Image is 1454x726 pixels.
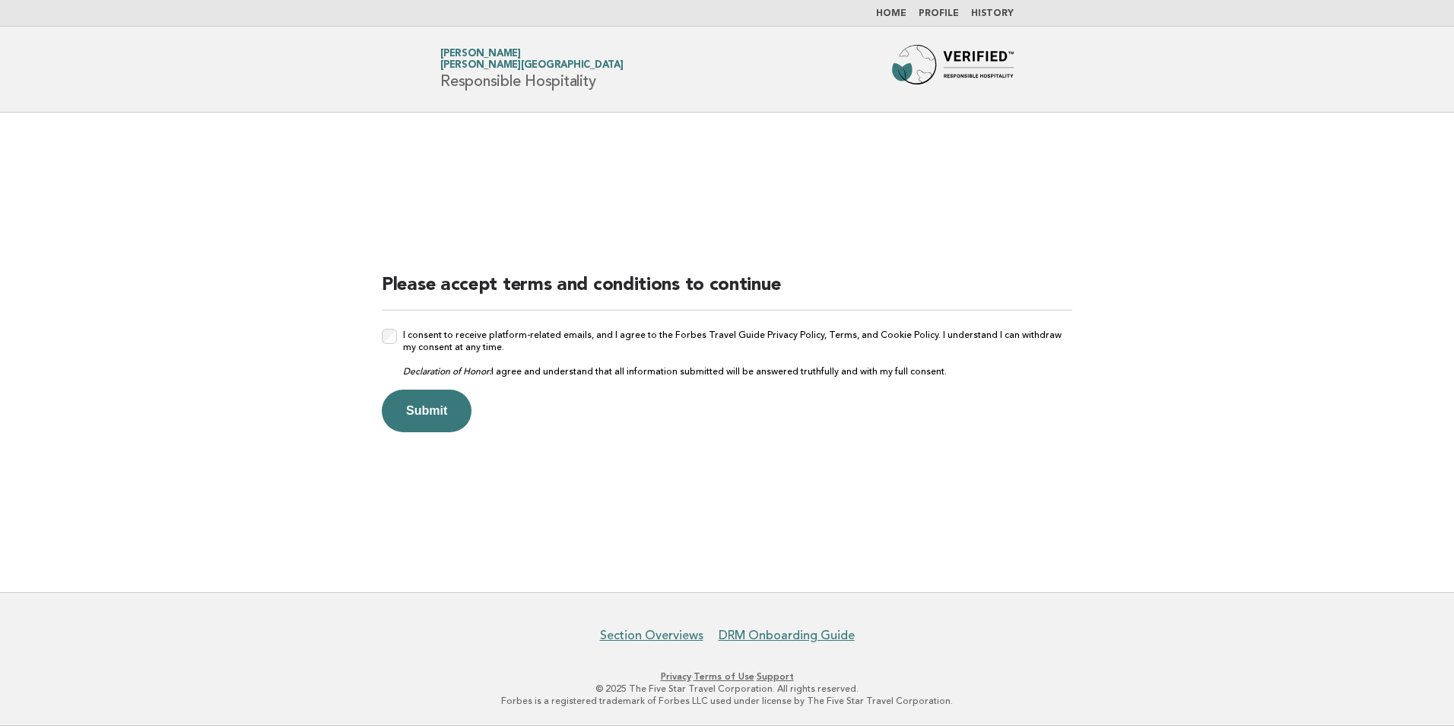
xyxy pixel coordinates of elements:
[600,628,703,643] a: Section Overviews
[919,9,959,18] a: Profile
[262,683,1192,695] p: © 2025 The Five Star Travel Corporation. All rights reserved.
[892,45,1014,94] img: Forbes Travel Guide
[403,366,491,377] em: Declaration of Honor:
[757,671,794,682] a: Support
[262,695,1192,707] p: Forbes is a registered trademark of Forbes LLC used under license by The Five Star Travel Corpora...
[382,273,1072,310] h2: Please accept terms and conditions to continue
[661,671,691,682] a: Privacy
[719,628,855,643] a: DRM Onboarding Guide
[262,670,1192,683] p: · ·
[694,671,754,682] a: Terms of Use
[382,390,471,432] button: Submit
[440,49,624,89] h1: Responsible Hospitality
[403,329,1072,377] label: I consent to receive platform-related emails, and I agree to the Forbes Travel Guide Privacy Poli...
[971,9,1014,18] a: History
[440,49,624,70] a: [PERSON_NAME][PERSON_NAME][GEOGRAPHIC_DATA]
[440,61,624,71] span: [PERSON_NAME][GEOGRAPHIC_DATA]
[876,9,906,18] a: Home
